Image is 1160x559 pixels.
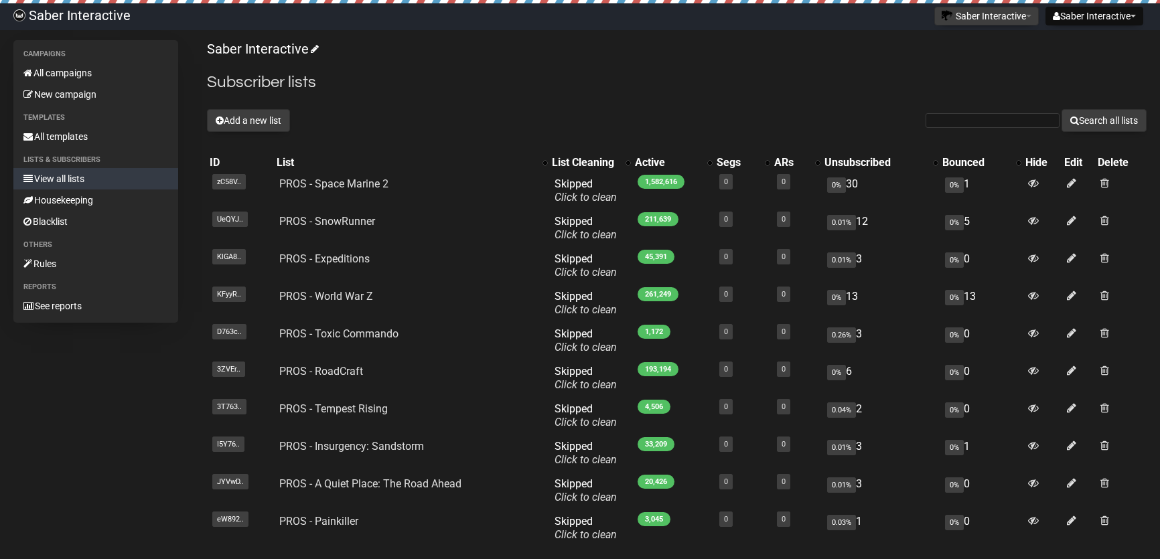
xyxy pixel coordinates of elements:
a: PROS - Toxic Commando [279,327,398,340]
a: Saber Interactive [207,41,317,57]
button: Saber Interactive [1045,7,1143,25]
li: Reports [13,279,178,295]
th: Edit: No sort applied, sorting is disabled [1062,153,1095,172]
td: 6 [822,360,939,397]
span: 0% [827,290,846,305]
a: 0 [724,290,728,299]
span: 0% [945,252,964,268]
span: 0% [945,440,964,455]
span: 0.01% [827,440,856,455]
li: Lists & subscribers [13,152,178,168]
th: Delete: No sort applied, sorting is disabled [1095,153,1147,172]
span: 3T763.. [212,399,246,414]
span: Skipped [555,515,617,541]
td: 2 [822,397,939,434]
a: 0 [724,477,728,486]
a: See reports [13,295,178,317]
a: 0 [782,515,786,524]
span: I5Y76.. [212,436,244,452]
a: All campaigns [13,62,178,84]
a: PROS - SnowRunner [279,215,375,228]
a: Blacklist [13,211,178,232]
a: 0 [724,402,728,411]
button: Search all lists [1062,109,1147,132]
td: 13 [822,285,939,322]
a: Housekeeping [13,189,178,211]
li: Others [13,237,178,253]
td: 0 [940,509,1023,547]
div: Hide [1025,156,1059,169]
a: PROS - Insurgency: Sandstorm [279,440,424,453]
a: 0 [724,327,728,336]
li: Templates [13,110,178,126]
span: 0.03% [827,515,856,530]
span: zC58V.. [212,174,246,189]
td: 1 [940,434,1023,472]
span: 45,391 [638,250,674,264]
span: 0.01% [827,477,856,493]
td: 12 [822,210,939,247]
a: 0 [782,290,786,299]
button: Add a new list [207,109,290,132]
td: 30 [822,172,939,210]
span: Skipped [555,440,617,466]
a: Click to clean [555,191,617,204]
span: 0.26% [827,327,856,343]
span: Skipped [555,402,617,428]
span: 33,209 [638,437,674,451]
th: Bounced: No sort applied, activate to apply an ascending sort [940,153,1023,172]
a: Click to clean [555,303,617,316]
td: 5 [940,210,1023,247]
a: PROS - Expeditions [279,252,370,265]
a: 0 [782,327,786,336]
div: Active [635,156,701,169]
td: 0 [940,360,1023,397]
a: Click to clean [555,491,617,503]
td: 1 [940,172,1023,210]
th: ID: No sort applied, sorting is disabled [207,153,274,172]
span: 0.04% [827,402,856,418]
th: ARs: No sort applied, activate to apply an ascending sort [772,153,822,172]
span: Skipped [555,365,617,391]
span: 3ZVEr.. [212,362,245,377]
div: ARs [774,156,809,169]
td: 3 [822,247,939,285]
span: KFyyR.. [212,287,246,302]
img: ec1bccd4d48495f5e7d53d9a520ba7e5 [13,9,25,21]
span: Skipped [555,177,617,204]
a: 0 [782,252,786,261]
a: Click to clean [555,228,617,241]
td: 13 [940,285,1023,322]
th: Segs: No sort applied, activate to apply an ascending sort [714,153,772,172]
span: 0% [945,327,964,343]
a: View all lists [13,168,178,189]
span: 0% [945,365,964,380]
a: PROS - World War Z [279,290,373,303]
span: KlGA8.. [212,249,246,264]
span: 1,582,616 [638,175,684,189]
span: 20,426 [638,475,674,489]
span: eW892.. [212,511,248,527]
th: Active: No sort applied, activate to apply an ascending sort [632,153,715,172]
span: UeQYJ.. [212,212,248,227]
span: Skipped [555,327,617,353]
a: 0 [782,477,786,486]
span: 3,045 [638,512,670,526]
td: 1 [822,509,939,547]
span: 0.01% [827,215,856,230]
span: 261,249 [638,287,678,301]
a: PROS - Painkiller [279,515,358,528]
a: 0 [724,440,728,449]
a: New campaign [13,84,178,105]
a: Click to clean [555,416,617,428]
a: PROS - A Quiet Place: The Road Ahead [279,477,461,490]
span: 0% [945,215,964,230]
a: 0 [782,440,786,449]
a: Rules [13,253,178,274]
th: List Cleaning: No sort applied, activate to apply an ascending sort [549,153,632,172]
td: 0 [940,397,1023,434]
span: 0% [945,402,964,418]
div: Delete [1098,156,1144,169]
span: Skipped [555,477,617,503]
a: All templates [13,126,178,147]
